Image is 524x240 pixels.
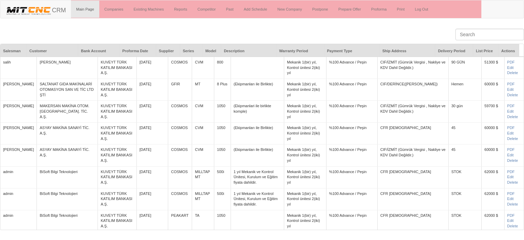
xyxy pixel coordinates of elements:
[507,224,518,228] a: Delete
[168,57,192,79] td: COSMOS
[37,57,98,79] td: [PERSON_NAME]
[129,1,169,18] a: Existing Machines
[284,166,326,188] td: Mekanik 1(bir) yıl, Kontrol ünitesi 2(iki) yıl
[98,123,136,144] td: KUVEYT TÜRK KATILIM BANKASI A.Ş.
[231,166,284,188] td: 1 yıl Mekanik ve Kontrol Ünitesi, Kurulum ve Eğitim fiyata dahildir.
[136,166,168,188] td: [DATE]
[507,93,518,97] a: Delete
[326,166,377,188] td: %100 Advance / Peşin
[98,144,136,166] td: KUVEYT TÜRK KATILIM BANKASI A.Ş.
[507,202,518,206] a: Delete
[0,57,37,79] td: salih
[0,123,37,144] td: [PERSON_NAME]
[231,123,284,144] td: (Ekipmanları ile Birlikte)
[192,210,214,232] td: TA
[168,123,192,144] td: COSMOS
[168,166,192,188] td: COSMOS
[507,153,514,157] a: Edit
[0,79,37,101] td: [PERSON_NAME]
[168,144,192,166] td: COSMOS
[272,1,307,18] a: New Company
[507,71,518,75] a: Delete
[448,144,481,166] td: 45
[192,1,221,18] a: Competitor
[239,1,273,18] a: Add Schedule
[507,109,514,113] a: Edit
[214,79,231,101] td: 8 Plus
[203,44,221,58] div: Model
[0,0,71,17] a: CRM
[192,188,214,210] td: MILLTAP MT
[136,123,168,144] td: [DATE]
[231,101,284,123] td: (Ekipmanlari ile birlikte komple)
[498,44,519,58] div: Actions
[98,188,136,210] td: KUVEYT TÜRK KATILIM BANKASI A.Ş.
[168,79,192,101] td: GFIR
[98,166,136,188] td: KUVEYT TÜRK KATILIM BANKASI A.Ş.
[473,44,498,58] div: List Price
[324,44,379,58] div: Payment Type
[435,44,473,58] div: Delivery Period
[482,144,505,166] td: 60000 $
[231,79,284,101] td: (Ekipmanları ile Birlikte)
[284,123,326,144] td: Mekanik 1(bir) yıl, Kontrol ünitesi 2(iki) yıl
[284,188,326,210] td: Mekanik 1(bir) yıl, Kontrol ünitesi 2(iki) yıl
[284,210,326,232] td: Mekanik 1(bir) yıl, Kontrol ünitesi 2(iki) yıl
[180,44,202,58] div: Series
[0,144,37,166] td: [PERSON_NAME]
[37,79,98,101] td: SALTANAT GIDA MAKİNALARİ OTOMASYON SAN VE TİC LTD ŞTİ
[377,188,448,210] td: CFR [DEMOGRAPHIC_DATA]
[482,188,505,210] td: 62000 $
[507,87,514,91] a: Edit
[214,123,231,144] td: 1050
[410,1,433,18] a: Log Out
[507,180,518,184] a: Delete
[136,188,168,210] td: [DATE]
[37,166,98,188] td: BiSoft Bilgi Teknolojieri
[507,158,518,163] a: Delete
[98,210,136,232] td: KUVEYT TÜRK KATILIM BANKASI A.Ş.
[482,166,505,188] td: 62000 $
[377,123,448,144] td: CFR [DEMOGRAPHIC_DATA]
[136,79,168,101] td: [DATE]
[326,123,377,144] td: %100 Advance / Peşin
[333,1,366,18] a: Prepare Offer
[0,166,37,188] td: admin
[507,218,514,223] a: Edit
[136,144,168,166] td: [DATE]
[168,101,192,123] td: COSMOS
[507,192,515,196] a: PDF
[71,1,99,18] a: Main Page
[326,144,377,166] td: %100 Advance / Peşin
[0,188,37,210] td: admin
[507,175,514,179] a: Edit
[78,44,119,58] div: Bank Account
[448,123,481,144] td: 45
[455,29,524,40] input: Search
[448,57,481,79] td: 90 GÜN
[507,82,515,86] a: PDF
[448,210,481,232] td: STOK
[326,188,377,210] td: %100 Advance / Peşin
[214,188,231,210] td: 500i
[326,210,377,232] td: %100 Advance / Peşin
[37,101,98,123] td: MAKERSAN MAKİNA OTOM. [GEOGRAPHIC_DATA]. TİC. A.Ş.
[214,210,231,232] td: 1050
[482,123,505,144] td: 60000 $
[377,166,448,188] td: CFR [DEMOGRAPHIC_DATA]
[482,101,505,123] td: 59700 $
[37,210,98,232] td: BiSoft Bilgi Teknolojieri
[192,57,214,79] td: CVM
[326,101,377,123] td: %100 Advance / Peşin
[507,147,515,152] a: PDF
[482,79,505,101] td: 60000 $
[0,44,26,58] div: Salesman
[214,166,231,188] td: 500i
[37,123,98,144] td: ASYAY MAKİNA SANAYİ TİC. A.Ş.
[98,57,136,79] td: KUVEYT TÜRK KATILIM BANKASI A.Ş.
[507,126,515,130] a: PDF
[448,166,481,188] td: STOK
[168,210,192,232] td: PEAKART
[507,60,515,64] a: PDF
[507,170,515,174] a: PDF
